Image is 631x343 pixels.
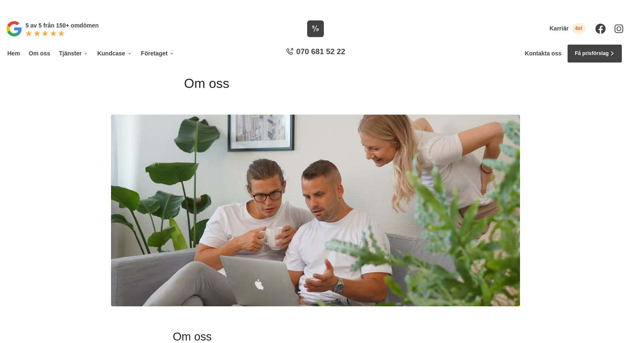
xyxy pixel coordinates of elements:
span: Karriär [550,25,569,32]
a: Få prisförslag [567,44,622,63]
a: Karriär 4st [550,23,586,34]
a: Hem [6,44,21,63]
a: 070 681 52 22 [283,46,348,61]
span: 070 681 52 22 [296,46,345,57]
a: Företaget [139,44,176,63]
a: Kontakta oss [525,50,562,57]
p: Vi vann Årets Unga Företagare i Dalarna 2024 – [3,3,628,10]
p: 5 av 5 från 150+ omdömen [25,21,98,30]
a: Tjänster [58,44,90,63]
span: Få prisförslag [575,50,608,58]
a: Om oss [27,44,51,63]
span: 4st [572,23,586,34]
h1: Om oss [184,75,447,98]
img: Smartproduktion, [111,115,520,306]
a: Kundcase [96,44,134,63]
a: Läs pressmeddelandet här! [340,3,409,9]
